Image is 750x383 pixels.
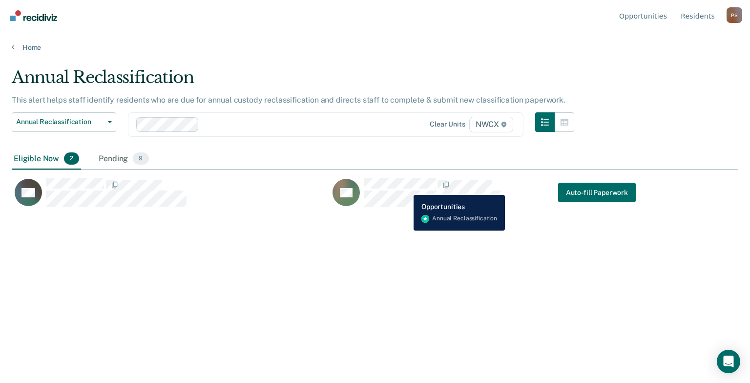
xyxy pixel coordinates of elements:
a: Home [12,43,738,52]
div: Open Intercom Messenger [717,350,740,373]
div: CaseloadOpportunityCell-00445204 [12,178,330,217]
div: P S [727,7,742,23]
span: 9 [133,152,148,165]
div: Eligible Now2 [12,149,81,170]
span: 2 [64,152,79,165]
button: Annual Reclassification [12,112,116,132]
div: CaseloadOpportunityCell-00615249 [330,178,647,217]
p: This alert helps staff identify residents who are due for annual custody reclassification and dir... [12,95,565,105]
div: Pending9 [97,149,150,170]
span: NWCX [469,117,513,132]
a: Navigate to form link [558,183,636,203]
div: Clear units [430,120,465,128]
button: Auto-fill Paperwork [558,183,636,203]
div: Annual Reclassification [12,67,574,95]
span: Annual Reclassification [16,118,104,126]
button: Profile dropdown button [727,7,742,23]
img: Recidiviz [10,10,57,21]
